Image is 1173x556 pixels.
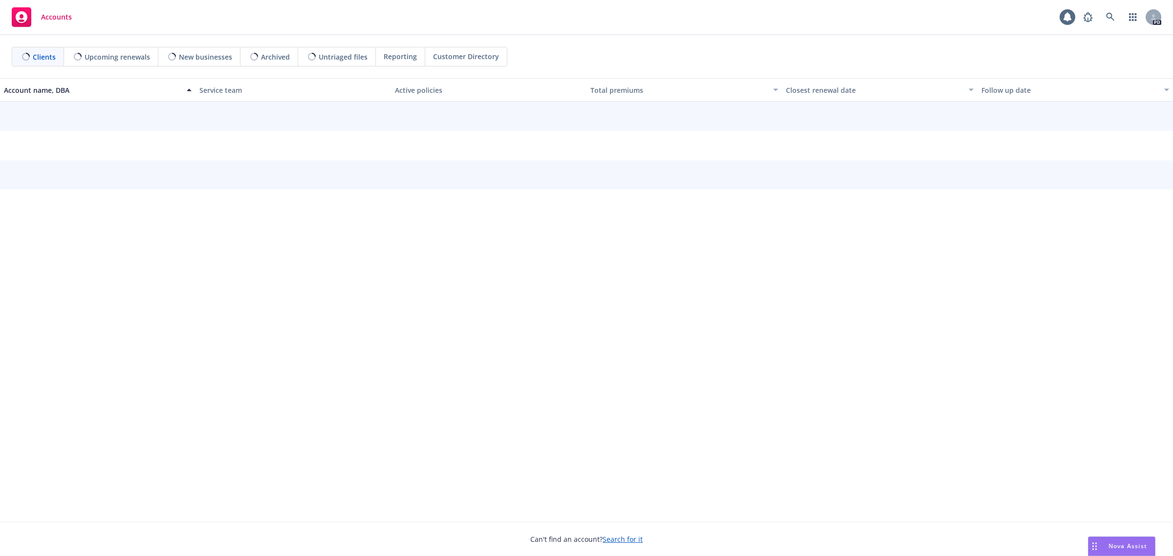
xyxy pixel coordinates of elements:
span: Archived [261,52,290,62]
span: Upcoming renewals [85,52,150,62]
a: Switch app [1123,7,1143,27]
span: Accounts [41,13,72,21]
a: Search for it [603,535,643,544]
button: Closest renewal date [782,78,977,102]
div: Total premiums [590,85,767,95]
div: Closest renewal date [786,85,963,95]
span: Can't find an account? [530,534,643,544]
span: Untriaged files [319,52,368,62]
div: Service team [199,85,387,95]
span: Clients [33,52,56,62]
button: Active policies [391,78,586,102]
a: Search [1101,7,1120,27]
div: Follow up date [981,85,1158,95]
span: New businesses [179,52,232,62]
span: Reporting [384,51,417,62]
div: Account name, DBA [4,85,181,95]
button: Nova Assist [1088,536,1155,556]
button: Follow up date [977,78,1173,102]
div: Active policies [395,85,583,95]
div: Drag to move [1088,537,1101,556]
button: Total premiums [586,78,782,102]
a: Accounts [8,3,76,31]
span: Customer Directory [433,51,499,62]
span: Nova Assist [1108,542,1147,550]
a: Report a Bug [1078,7,1098,27]
button: Service team [195,78,391,102]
